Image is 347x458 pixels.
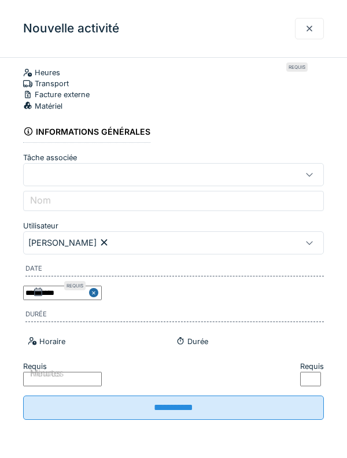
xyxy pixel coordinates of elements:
div: Requis [300,361,324,372]
div: [PERSON_NAME] [28,237,109,249]
div: Facture externe [23,89,324,100]
div: Requis [286,62,308,72]
h3: Nouvelle activité [23,21,119,36]
label: Nom [28,193,53,207]
div: Durée [176,336,319,347]
div: Horaire [28,336,171,347]
div: Heures [23,67,324,78]
label: Utilisateur [23,220,58,231]
button: Close [89,286,102,300]
div: Requis [64,281,86,290]
div: Transport [23,78,324,89]
div: Matériel [23,101,324,112]
label: Date [25,264,324,276]
label: Minutes [28,366,66,380]
label: Tâche associée [23,152,77,163]
label: Durée [25,309,324,322]
div: Informations générales [23,123,150,143]
div: Requis [23,361,102,372]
